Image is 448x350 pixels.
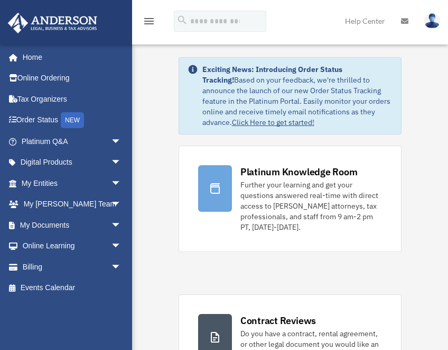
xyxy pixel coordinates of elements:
[143,19,155,28] a: menu
[111,214,132,236] span: arrow_drop_down
[240,180,382,232] div: Further your learning and get your questions answered real-time with direct access to [PERSON_NAM...
[7,152,137,173] a: Digital Productsarrow_drop_down
[7,256,137,277] a: Billingarrow_drop_down
[7,277,137,299] a: Events Calendar
[202,64,393,128] div: Based on your feedback, we're thrilled to announce the launch of our new Order Status Tracking fe...
[176,14,188,26] i: search
[111,194,132,216] span: arrow_drop_down
[7,88,137,110] a: Tax Organizers
[7,110,137,131] a: Order StatusNEW
[7,214,137,236] a: My Documentsarrow_drop_down
[232,118,314,127] a: Click Here to get started!
[111,131,132,152] span: arrow_drop_down
[7,236,137,257] a: Online Learningarrow_drop_down
[111,256,132,278] span: arrow_drop_down
[143,15,155,28] i: menu
[179,146,402,252] a: Platinum Knowledge Room Further your learning and get your questions answered real-time with dire...
[240,314,316,327] div: Contract Reviews
[111,152,132,174] span: arrow_drop_down
[7,47,132,68] a: Home
[61,112,84,128] div: NEW
[5,13,100,33] img: Anderson Advisors Platinum Portal
[7,131,137,152] a: Platinum Q&Aarrow_drop_down
[7,173,137,194] a: My Entitiesarrow_drop_down
[424,13,440,29] img: User Pic
[202,65,342,85] strong: Exciting News: Introducing Order Status Tracking!
[7,68,137,89] a: Online Ordering
[240,165,358,178] div: Platinum Knowledge Room
[111,173,132,194] span: arrow_drop_down
[7,194,137,215] a: My [PERSON_NAME] Teamarrow_drop_down
[111,236,132,257] span: arrow_drop_down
